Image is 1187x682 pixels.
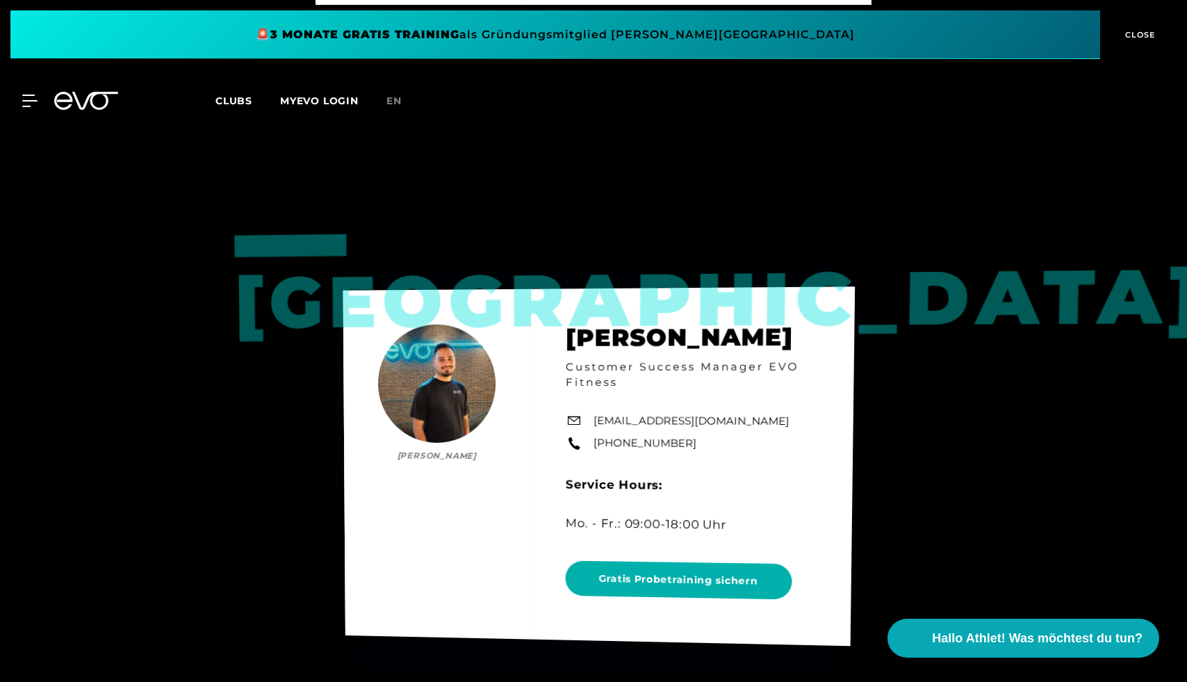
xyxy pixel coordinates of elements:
[215,95,252,107] span: Clubs
[593,436,696,452] a: [PHONE_NUMBER]
[386,93,418,109] a: en
[593,413,789,430] a: [EMAIL_ADDRESS][DOMAIN_NAME]
[566,551,799,610] a: Gratis Probetraining sichern
[599,572,758,590] span: Gratis Probetraining sichern
[932,629,1143,648] span: Hallo Athlet! Was möchtest du tun?
[280,95,359,107] a: MYEVO LOGIN
[215,94,280,107] a: Clubs
[887,619,1159,658] button: Hallo Athlet! Was möchtest du tun?
[1122,29,1156,41] span: CLOSE
[386,95,402,107] span: en
[1100,10,1177,59] button: CLOSE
